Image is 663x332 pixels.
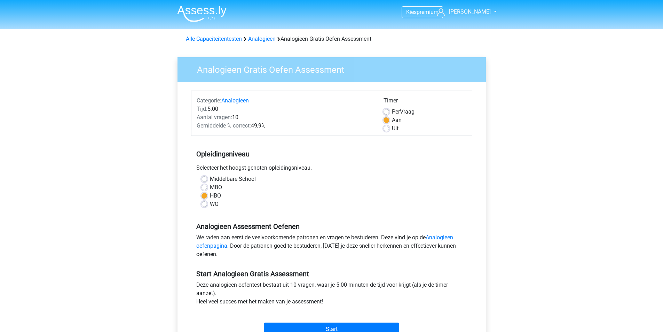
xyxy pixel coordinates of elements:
div: 49,9% [191,122,378,130]
div: Analogieen Gratis Oefen Assessment [183,35,480,43]
span: Gemiddelde % correct: [197,122,251,129]
h5: Opleidingsniveau [196,147,467,161]
span: Aantal vragen: [197,114,232,121]
div: Deze analogieen oefentest bestaat uit 10 vragen, waar je 5:00 minuten de tijd voor krijgt (als je... [191,281,472,309]
span: Kies [406,9,417,15]
div: Selecteer het hoogst genoten opleidingsniveau. [191,164,472,175]
div: Timer [384,96,467,108]
div: 5:00 [191,105,378,113]
label: HBO [210,192,221,200]
span: Per [392,108,400,115]
label: Aan [392,116,402,124]
div: 10 [191,113,378,122]
img: Assessly [177,6,227,22]
label: Middelbare School [210,175,256,183]
h3: Analogieen Gratis Oefen Assessment [189,62,481,75]
span: [PERSON_NAME] [449,8,491,15]
h5: Start Analogieen Gratis Assessment [196,270,467,278]
a: Analogieen [221,97,249,104]
div: We raden aan eerst de veelvoorkomende patronen en vragen te bestuderen. Deze vind je op de . Door... [191,233,472,261]
span: Categorie: [197,97,221,104]
span: Tijd: [197,106,207,112]
label: Uit [392,124,398,133]
label: Vraag [392,108,415,116]
label: WO [210,200,219,208]
span: premium [417,9,439,15]
h5: Analogieen Assessment Oefenen [196,222,467,231]
label: MBO [210,183,222,192]
a: [PERSON_NAME] [434,8,491,16]
a: Kiespremium [402,7,443,17]
a: Analogieen [248,36,276,42]
a: Alle Capaciteitentesten [186,36,242,42]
